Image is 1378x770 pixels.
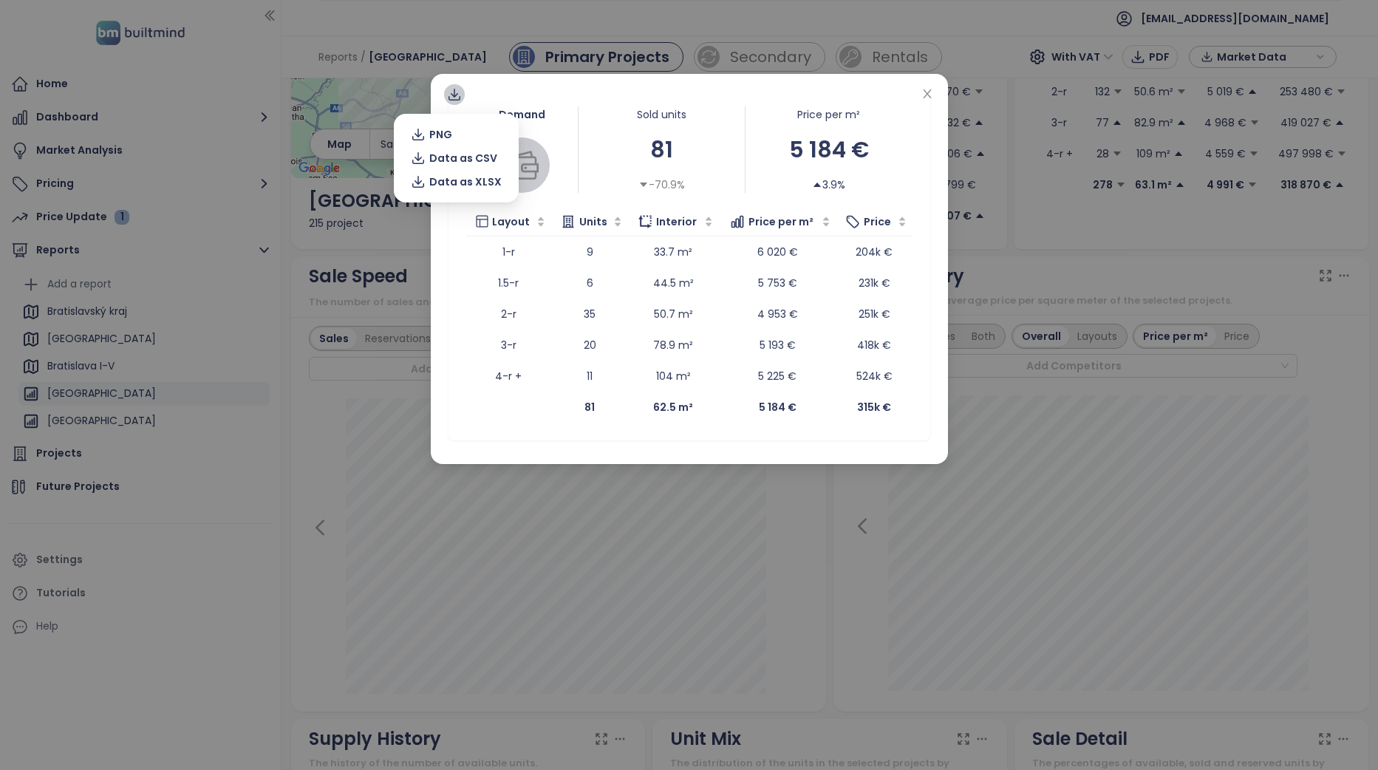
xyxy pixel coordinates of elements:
span: 524k € [856,369,893,384]
span: 231k € [859,276,890,290]
span: 5 193 € [760,338,796,352]
div: Sold units [579,106,746,123]
span: 204k € [856,245,893,259]
span: close [921,88,933,100]
span: 5 753 € [758,276,797,290]
span: Interior [656,214,697,230]
td: 33.7 m² [628,236,719,268]
td: 78.9 m² [628,330,719,361]
td: 35 [551,299,628,330]
span: 251k € [859,307,890,321]
div: -70.9% [638,177,685,193]
td: 20 [551,330,628,361]
b: 81 [584,400,595,415]
button: PNG [403,123,510,146]
td: 1-r [466,236,552,268]
b: 62.5 m² [653,400,693,415]
td: 6 [551,268,628,299]
td: 9 [551,236,628,268]
span: caret-down [638,180,649,190]
b: 315k € [857,400,891,415]
button: Close [919,86,935,103]
span: 4 953 € [757,307,798,321]
td: 2-r [466,299,552,330]
div: 81 [579,132,746,167]
b: 5 184 € [759,400,797,415]
span: 5 225 € [758,369,797,384]
td: 11 [551,361,628,392]
button: Data as XLSX [403,170,510,194]
td: 4-r + [466,361,552,392]
span: 6 020 € [757,245,798,259]
div: 5 184 € [746,132,913,167]
span: Price [864,214,891,230]
td: 50.7 m² [628,299,719,330]
div: Price per m² [746,106,913,123]
span: Data as XLSX [429,174,502,190]
span: Data as CSV [429,150,497,166]
span: Price per m² [748,214,814,230]
div: Demand [466,106,578,123]
span: 418k € [857,338,891,352]
td: 1.5-r [466,268,552,299]
span: Units [579,214,607,230]
td: 3-r [466,330,552,361]
td: 104 m² [628,361,719,392]
div: 3.9% [812,177,845,193]
span: PNG [429,126,452,143]
span: Layout [492,214,530,230]
img: wallet [505,149,539,182]
td: 44.5 m² [628,268,719,299]
button: Data as CSV [403,146,510,170]
span: caret-up [812,180,822,190]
